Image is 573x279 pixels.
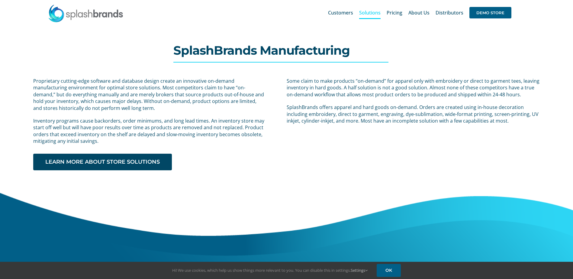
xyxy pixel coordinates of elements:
span: Distributors [436,10,463,15]
h1: SplashBrands Manufacturing [173,44,400,56]
p: Some claim to make products “on-demand” for apparel only with embroidery or direct to garment tee... [287,78,540,98]
span: Hi! We use cookies, which help us show things more relevant to you. You can disable this in setti... [172,268,368,273]
p: Proprietary cutting-edge software and database design create an innovative on-demand manufacturin... [33,78,265,111]
span: Pricing [387,10,402,15]
a: Settings [351,268,368,273]
a: Distributors [436,3,463,22]
span: Solutions [359,10,381,15]
span: LEARN MORE ABOUT STORE SOLUTIONS [45,159,160,165]
span: About Us [408,10,430,15]
p: SplashBrands offers apparel and hard goods on-demand. Orders are created using in-house decoratio... [287,104,540,124]
span: DEMO STORE [469,7,511,18]
a: OK [377,264,401,277]
a: Pricing [387,3,402,22]
img: SplashBrands.com Logo [48,4,124,22]
a: DEMO STORE [469,3,511,22]
span: Customers [328,10,353,15]
p: Inventory programs cause backorders, order minimums, and long lead times. An inventory store may ... [33,117,265,145]
nav: Main Menu [328,3,511,22]
a: Customers [328,3,353,22]
a: LEARN MORE ABOUT STORE SOLUTIONS [33,154,172,170]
